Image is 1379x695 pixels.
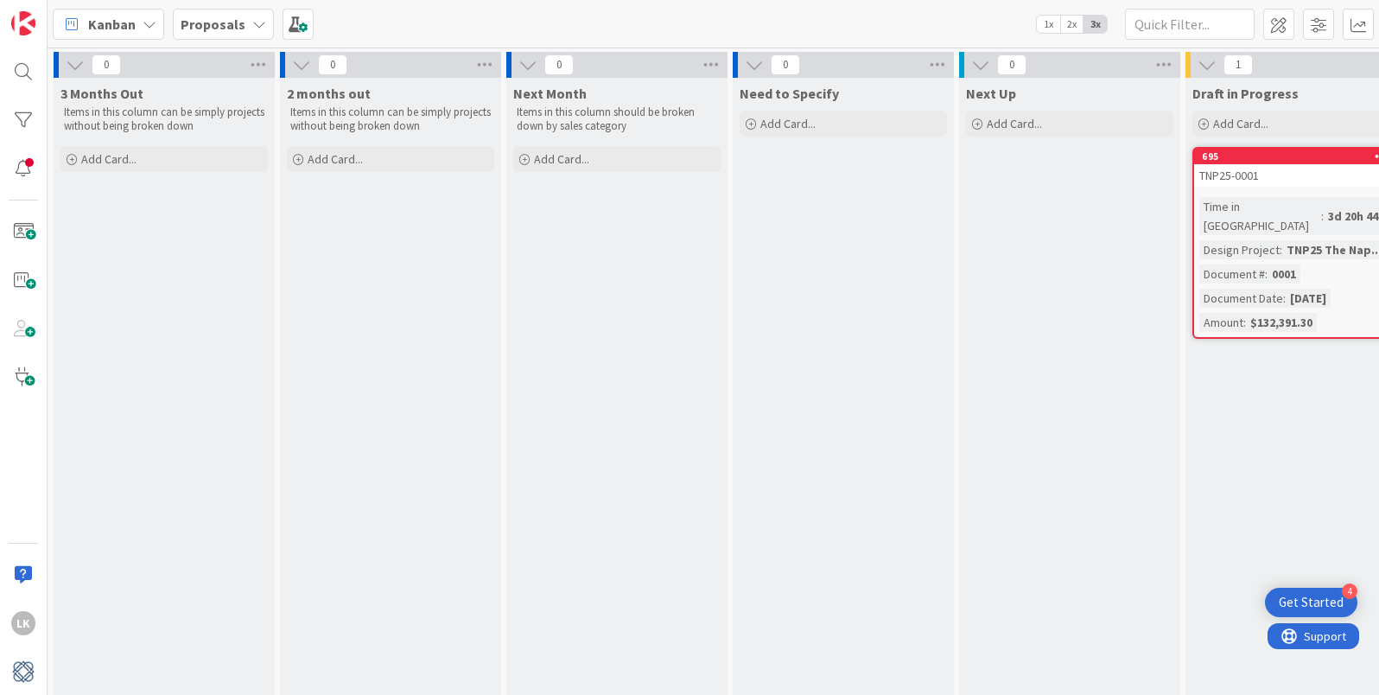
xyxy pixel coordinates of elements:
div: Document Date [1199,289,1283,308]
div: Time in [GEOGRAPHIC_DATA] [1199,197,1321,235]
div: 4 [1342,583,1357,599]
img: avatar [11,660,35,684]
span: 1 [1223,54,1253,75]
div: Open Get Started checklist, remaining modules: 4 [1265,588,1357,617]
b: Proposals [181,16,245,33]
span: 0 [997,54,1026,75]
span: 0 [318,54,347,75]
span: Add Card... [1213,116,1268,131]
span: Add Card... [987,116,1042,131]
span: : [1283,289,1286,308]
span: Add Card... [81,151,137,167]
div: Document # [1199,265,1265,284]
p: Items in this column can be simply projects without being broken down [64,105,264,134]
span: 1x [1037,16,1060,33]
span: Add Card... [760,116,816,131]
p: Items in this column can be simply projects without being broken down [290,105,491,134]
span: Kanban [88,14,136,35]
span: Add Card... [308,151,363,167]
img: Visit kanbanzone.com [11,11,35,35]
span: 0 [92,54,121,75]
div: Amount [1199,313,1243,332]
span: : [1265,265,1268,284]
span: 0 [771,54,800,75]
div: LK [11,611,35,635]
div: 0001 [1268,265,1300,284]
span: 3 Months Out [60,85,143,102]
span: 2 months out [287,85,371,102]
span: 2x [1060,16,1083,33]
div: $132,391.30 [1246,313,1317,332]
div: Get Started [1279,594,1344,611]
span: Need to Specify [740,85,839,102]
p: Items in this column should be broken down by sales category [517,105,717,134]
div: [DATE] [1286,289,1331,308]
span: Draft in Progress [1192,85,1299,102]
input: Quick Filter... [1125,9,1255,40]
span: : [1321,207,1324,226]
span: 0 [544,54,574,75]
span: : [1243,313,1246,332]
span: Support [36,3,79,23]
span: Next Up [966,85,1016,102]
span: Next Month [513,85,587,102]
div: Design Project [1199,240,1280,259]
span: : [1280,240,1282,259]
span: Add Card... [534,151,589,167]
span: 3x [1083,16,1107,33]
